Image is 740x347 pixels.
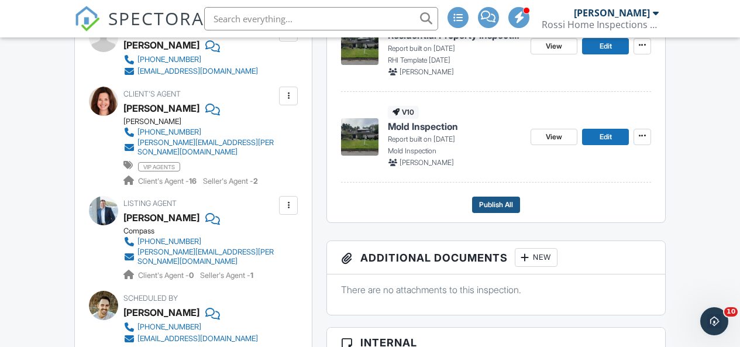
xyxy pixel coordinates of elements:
[137,67,258,76] div: [EMAIL_ADDRESS][DOMAIN_NAME]
[137,322,201,332] div: [PHONE_NUMBER]
[123,321,258,333] a: [PHONE_NUMBER]
[123,117,286,126] div: [PERSON_NAME]
[341,283,651,296] p: There are no attachments to this inspection.
[123,199,177,208] span: Listing Agent
[574,7,650,19] div: [PERSON_NAME]
[74,16,204,40] a: SPECTORA
[137,237,201,246] div: [PHONE_NUMBER]
[138,271,195,280] span: Client's Agent -
[123,209,199,226] a: [PERSON_NAME]
[123,99,199,117] a: [PERSON_NAME]
[515,248,557,267] div: New
[123,333,258,345] a: [EMAIL_ADDRESS][DOMAIN_NAME]
[200,271,253,280] span: Seller's Agent -
[137,334,258,343] div: [EMAIL_ADDRESS][DOMAIN_NAME]
[138,162,180,171] span: vip agents
[123,226,286,236] div: Compass
[700,307,728,335] iframe: Intercom live chat
[123,248,277,266] a: [PERSON_NAME][EMAIL_ADDRESS][PERSON_NAME][DOMAIN_NAME]
[123,126,277,138] a: [PHONE_NUMBER]
[123,304,199,321] div: [PERSON_NAME]
[137,128,201,137] div: [PHONE_NUMBER]
[137,55,201,64] div: [PHONE_NUMBER]
[137,248,277,266] div: [PERSON_NAME][EMAIL_ADDRESS][PERSON_NAME][DOMAIN_NAME]
[253,177,258,185] strong: 2
[327,241,665,274] h3: Additional Documents
[542,19,659,30] div: Rossi Home Inspections Inc.
[108,6,204,30] span: SPECTORA
[189,271,194,280] strong: 0
[123,90,181,98] span: Client's Agent
[138,177,198,185] span: Client's Agent -
[250,271,253,280] strong: 1
[123,54,258,66] a: [PHONE_NUMBER]
[123,138,277,157] a: [PERSON_NAME][EMAIL_ADDRESS][PERSON_NAME][DOMAIN_NAME]
[123,236,277,248] a: [PHONE_NUMBER]
[123,294,178,303] span: Scheduled By
[724,307,738,317] span: 10
[203,177,258,185] span: Seller's Agent -
[204,7,438,30] input: Search everything...
[137,138,277,157] div: [PERSON_NAME][EMAIL_ADDRESS][PERSON_NAME][DOMAIN_NAME]
[123,66,258,77] a: [EMAIL_ADDRESS][DOMAIN_NAME]
[123,36,199,54] div: [PERSON_NAME]
[74,6,100,32] img: The Best Home Inspection Software - Spectora
[189,177,197,185] strong: 16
